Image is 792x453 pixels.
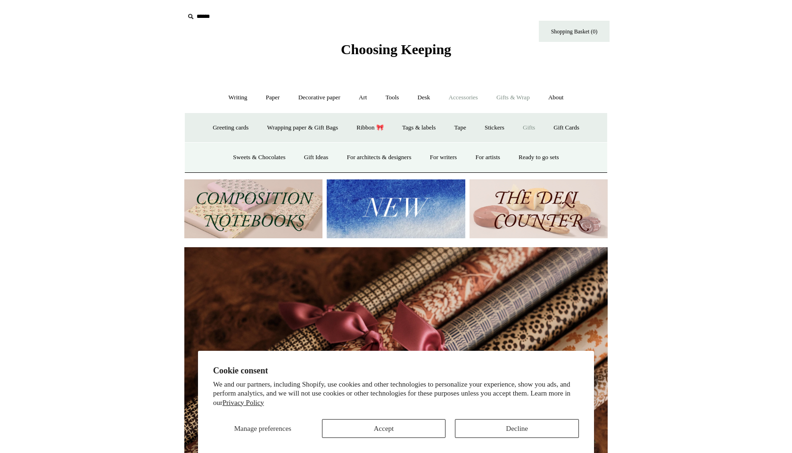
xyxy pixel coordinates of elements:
a: Ready to go sets [510,145,568,170]
a: Wrapping paper & Gift Bags [259,115,346,140]
a: Tape [446,115,475,140]
a: For artists [467,145,508,170]
a: Gifts & Wrap [488,85,538,110]
img: 202302 Composition ledgers.jpg__PID:69722ee6-fa44-49dd-a067-31375e5d54ec [184,179,322,238]
a: Desk [409,85,439,110]
a: Gift Ideas [296,145,337,170]
a: Tags & labels [394,115,444,140]
a: Writing [220,85,256,110]
p: We and our partners, including Shopify, use cookies and other technologies to personalize your ex... [213,380,579,408]
a: Decorative paper [290,85,349,110]
a: Shopping Basket (0) [539,21,610,42]
img: The Deli Counter [470,179,608,238]
button: Accept [322,419,446,438]
a: Stickers [476,115,513,140]
button: Decline [455,419,579,438]
a: Greeting cards [204,115,257,140]
a: Tools [377,85,408,110]
a: For writers [421,145,465,170]
span: Manage preferences [234,425,291,432]
a: Sweets & Chocolates [224,145,294,170]
a: Ribbon 🎀 [348,115,392,140]
span: Choosing Keeping [341,41,451,57]
img: New.jpg__PID:f73bdf93-380a-4a35-bcfe-7823039498e1 [327,179,465,238]
a: Accessories [440,85,487,110]
a: About [540,85,572,110]
h2: Cookie consent [213,366,579,376]
button: Previous [194,371,213,389]
a: Choosing Keeping [341,49,451,56]
button: Manage preferences [213,419,313,438]
a: Gifts [514,115,544,140]
a: For architects & designers [338,145,420,170]
a: Paper [257,85,289,110]
a: Gift Cards [545,115,588,140]
a: Art [350,85,375,110]
a: Privacy Policy [223,399,264,406]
